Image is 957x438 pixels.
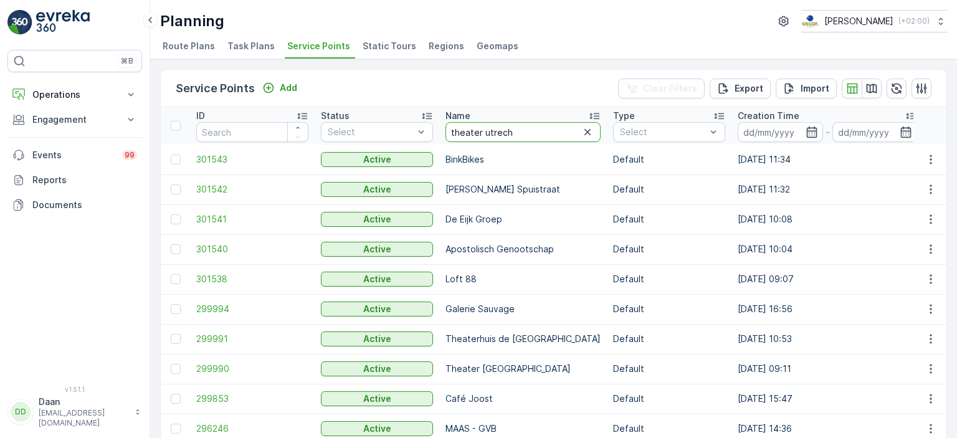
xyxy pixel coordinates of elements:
button: Active [321,361,433,376]
p: Operations [32,88,117,101]
p: Active [363,183,391,196]
button: Active [321,391,433,406]
a: 301543 [196,153,308,166]
p: Default [613,303,725,315]
a: Reports [7,168,142,193]
span: Static Tours [363,40,416,52]
button: Operations [7,82,142,107]
p: Active [363,273,391,285]
p: Galerie Sauvage [445,303,601,315]
p: Reports [32,174,137,186]
a: 301540 [196,243,308,255]
button: Export [710,79,771,98]
p: Default [613,333,725,345]
p: Active [363,243,391,255]
p: Active [363,422,391,435]
p: Creation Time [738,110,799,122]
a: 299991 [196,333,308,345]
p: Apostolisch Genootschap [445,243,601,255]
div: Toggle Row Selected [171,304,181,314]
button: Active [321,272,433,287]
p: Loft 88 [445,273,601,285]
p: ⌘B [121,56,133,66]
a: 299994 [196,303,308,315]
span: 299853 [196,393,308,405]
img: logo [7,10,32,35]
button: Add [257,80,302,95]
p: Daan [39,396,128,408]
p: Type [613,110,635,122]
div: Toggle Row Selected [171,424,181,434]
p: Select [328,126,414,138]
p: ( +02:00 ) [898,16,930,26]
p: Active [363,213,391,226]
div: Toggle Row Selected [171,274,181,284]
a: 296246 [196,422,308,435]
button: Active [321,421,433,436]
button: Active [321,331,433,346]
div: Toggle Row Selected [171,214,181,224]
p: ID [196,110,205,122]
span: Task Plans [227,40,275,52]
p: Theaterhuis de [GEOGRAPHIC_DATA] [445,333,601,345]
p: Default [613,393,725,405]
p: Default [613,243,725,255]
p: Default [613,273,725,285]
p: Add [280,82,297,94]
button: Clear Filters [618,79,705,98]
p: Export [735,82,763,95]
td: [DATE] 10:04 [731,234,923,264]
div: Toggle Row Selected [171,155,181,164]
p: Events [32,149,115,161]
td: [DATE] 11:32 [731,174,923,204]
p: Documents [32,199,137,211]
button: Active [321,152,433,167]
a: 301541 [196,213,308,226]
p: Default [613,213,725,226]
p: Name [445,110,470,122]
a: Events99 [7,143,142,168]
span: Geomaps [477,40,518,52]
p: [PERSON_NAME] Spuistraat [445,183,601,196]
span: Service Points [287,40,350,52]
p: Default [613,422,725,435]
p: Active [363,393,391,405]
span: v 1.51.1 [7,386,142,393]
button: Import [776,79,837,98]
td: [DATE] 10:08 [731,204,923,234]
p: Active [363,333,391,345]
p: [EMAIL_ADDRESS][DOMAIN_NAME] [39,408,128,428]
button: Active [321,212,433,227]
span: 301538 [196,273,308,285]
p: Engagement [32,113,117,126]
input: Search [196,122,308,142]
td: [DATE] 16:56 [731,294,923,324]
div: Toggle Row Selected [171,184,181,194]
div: Toggle Row Selected [171,244,181,254]
div: Toggle Row Selected [171,364,181,374]
button: [PERSON_NAME](+02:00) [801,10,947,32]
button: Active [321,242,433,257]
p: Default [613,363,725,375]
div: DD [11,402,31,422]
p: BinkBikes [445,153,601,166]
button: Active [321,182,433,197]
button: Active [321,302,433,317]
div: Toggle Row Selected [171,394,181,404]
a: 301542 [196,183,308,196]
a: Documents [7,193,142,217]
p: De Eijk Groep [445,213,601,226]
td: [DATE] 15:47 [731,384,923,414]
span: Regions [429,40,464,52]
div: Toggle Row Selected [171,334,181,344]
p: Default [613,153,725,166]
input: dd/mm/yyyy [832,122,918,142]
p: Active [363,303,391,315]
span: Route Plans [163,40,215,52]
